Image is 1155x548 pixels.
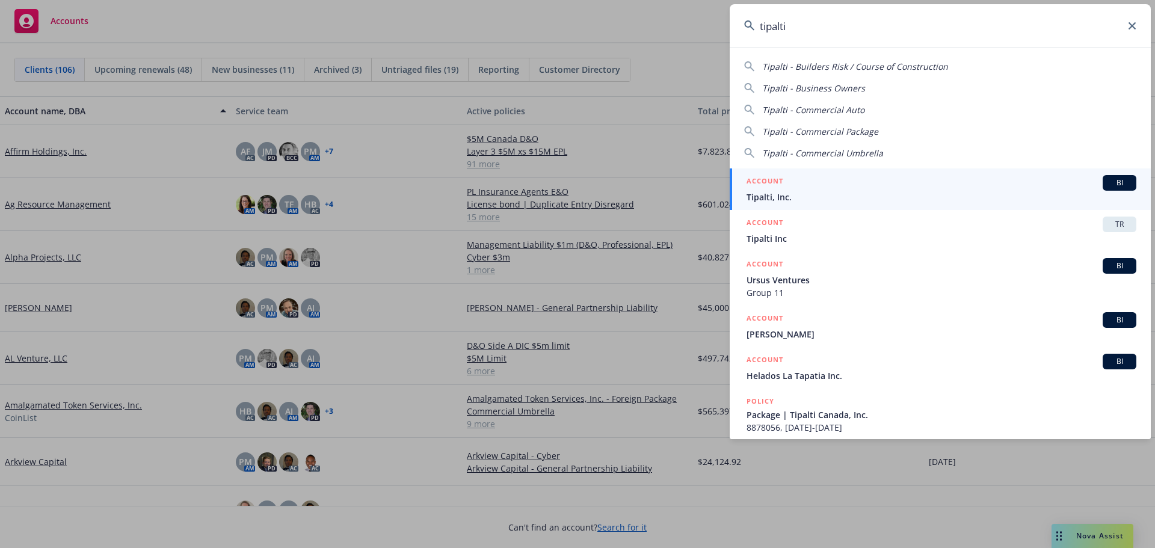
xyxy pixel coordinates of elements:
[747,286,1136,299] span: Group 11
[747,274,1136,286] span: Ursus Ventures
[762,126,878,137] span: Tipalti - Commercial Package
[730,389,1151,440] a: POLICYPackage | Tipalti Canada, Inc.8878056, [DATE]-[DATE]
[1107,219,1132,230] span: TR
[730,4,1151,48] input: Search...
[747,395,774,407] h5: POLICY
[762,104,864,115] span: Tipalti - Commercial Auto
[762,82,865,94] span: Tipalti - Business Owners
[747,312,783,327] h5: ACCOUNT
[747,328,1136,340] span: [PERSON_NAME]
[1107,260,1132,271] span: BI
[747,191,1136,203] span: Tipalti, Inc.
[747,217,783,231] h5: ACCOUNT
[747,354,783,368] h5: ACCOUNT
[730,306,1151,347] a: ACCOUNTBI[PERSON_NAME]
[747,408,1136,421] span: Package | Tipalti Canada, Inc.
[747,258,783,272] h5: ACCOUNT
[730,251,1151,306] a: ACCOUNTBIUrsus VenturesGroup 11
[747,421,1136,434] span: 8878056, [DATE]-[DATE]
[1107,356,1132,367] span: BI
[762,61,948,72] span: Tipalti - Builders Risk / Course of Construction
[747,232,1136,245] span: Tipalti Inc
[747,369,1136,382] span: Helados La Tapatia Inc.
[747,175,783,189] h5: ACCOUNT
[762,147,883,159] span: Tipalti - Commercial Umbrella
[1107,177,1132,188] span: BI
[1107,315,1132,325] span: BI
[730,347,1151,389] a: ACCOUNTBIHelados La Tapatia Inc.
[730,210,1151,251] a: ACCOUNTTRTipalti Inc
[730,168,1151,210] a: ACCOUNTBITipalti, Inc.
